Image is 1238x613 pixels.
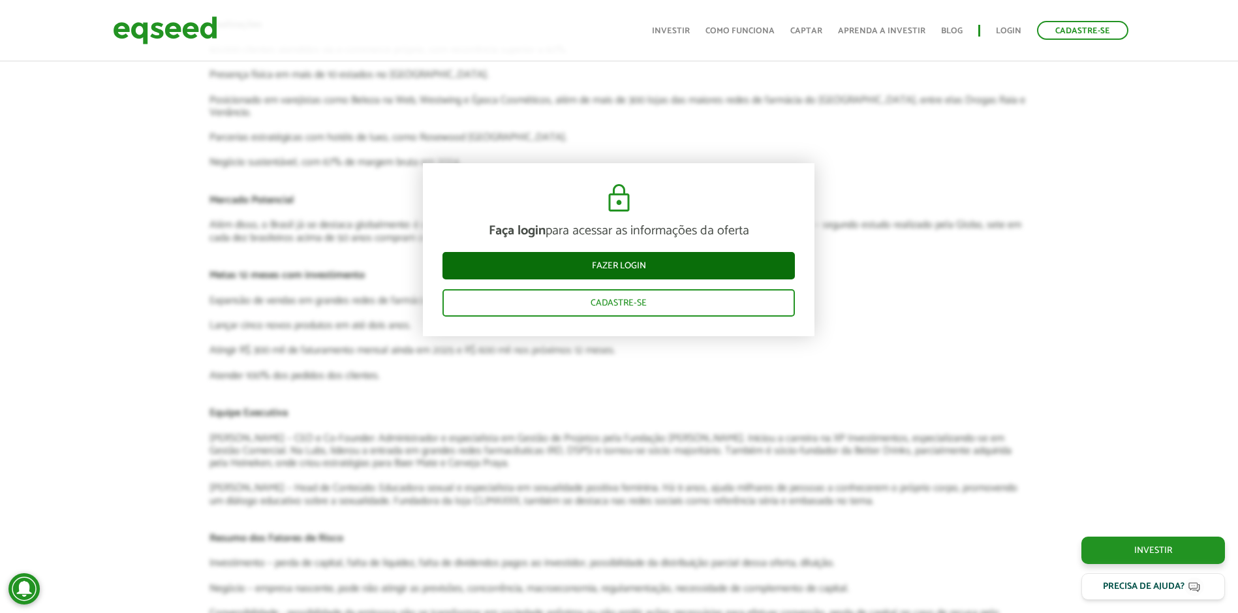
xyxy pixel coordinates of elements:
[1081,537,1225,564] a: Investir
[652,27,690,35] a: Investir
[442,289,795,317] a: Cadastre-se
[442,252,795,279] a: Fazer login
[489,220,546,242] strong: Faça login
[941,27,963,35] a: Blog
[603,183,635,214] img: cadeado.svg
[838,27,925,35] a: Aprenda a investir
[705,27,775,35] a: Como funciona
[1037,21,1128,40] a: Cadastre-se
[790,27,822,35] a: Captar
[442,223,795,239] p: para acessar as informações da oferta
[996,27,1021,35] a: Login
[113,13,217,48] img: EqSeed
